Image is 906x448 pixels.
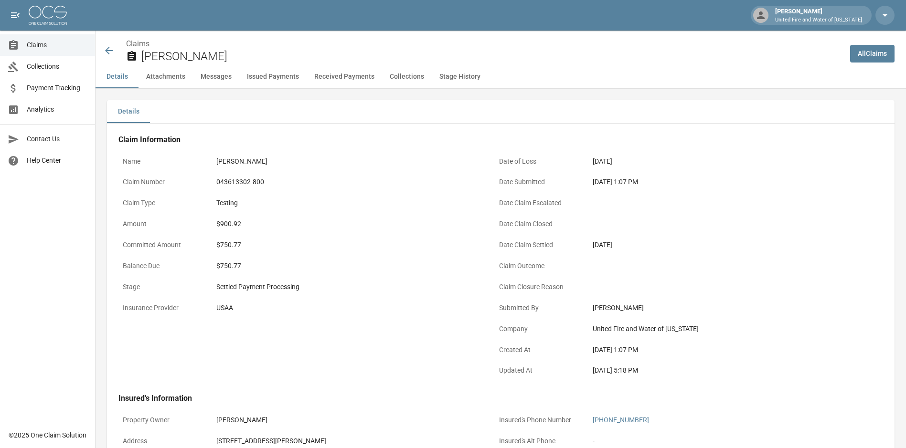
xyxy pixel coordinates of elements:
[27,83,87,93] span: Payment Tracking
[27,104,87,115] span: Analytics
[216,156,479,167] div: [PERSON_NAME]
[593,219,855,229] div: -
[118,215,204,233] p: Amount
[27,62,87,72] span: Collections
[126,39,149,48] a: Claims
[593,261,855,271] div: -
[593,156,855,167] div: [DATE]
[118,299,204,317] p: Insurance Provider
[9,430,86,440] div: © 2025 One Claim Solution
[96,65,906,88] div: anchor tabs
[118,194,204,212] p: Claim Type
[307,65,382,88] button: Received Payments
[593,436,855,446] div: -
[27,156,87,166] span: Help Center
[27,134,87,144] span: Contact Us
[216,240,479,250] div: $750.77
[593,177,855,187] div: [DATE] 1:07 PM
[216,198,479,208] div: Testing
[216,177,479,187] div: 043613302-800
[593,365,855,375] div: [DATE] 5:18 PM
[593,240,855,250] div: [DATE]
[118,173,204,191] p: Claim Number
[593,324,855,334] div: United Fire and Water of [US_STATE]
[850,45,895,63] a: AllClaims
[382,65,432,88] button: Collections
[216,261,479,271] div: $750.77
[216,415,479,425] div: [PERSON_NAME]
[126,38,842,50] nav: breadcrumb
[216,219,479,229] div: $900.92
[107,100,895,123] div: details tabs
[139,65,193,88] button: Attachments
[216,282,479,292] div: Settled Payment Processing
[593,198,855,208] div: -
[495,411,581,429] p: Insured's Phone Number
[118,278,204,296] p: Stage
[118,236,204,254] p: Committed Amount
[495,152,581,171] p: Date of Loss
[495,320,581,338] p: Company
[216,303,479,313] div: USAA
[118,152,204,171] p: Name
[107,100,150,123] button: Details
[495,361,581,380] p: Updated At
[775,16,862,24] p: United Fire and Water of [US_STATE]
[118,257,204,275] p: Balance Due
[495,215,581,233] p: Date Claim Closed
[495,278,581,296] p: Claim Closure Reason
[432,65,488,88] button: Stage History
[141,50,842,63] h2: [PERSON_NAME]
[6,6,25,25] button: open drawer
[495,341,581,359] p: Created At
[29,6,67,25] img: ocs-logo-white-transparent.png
[193,65,239,88] button: Messages
[495,257,581,275] p: Claim Outcome
[495,299,581,317] p: Submitted By
[96,65,139,88] button: Details
[495,173,581,191] p: Date Submitted
[27,40,87,50] span: Claims
[593,282,855,292] div: -
[118,135,860,145] h4: Claim Information
[118,394,860,403] h4: Insured's Information
[593,416,649,424] a: [PHONE_NUMBER]
[118,411,204,429] p: Property Owner
[593,345,855,355] div: [DATE] 1:07 PM
[495,194,581,212] p: Date Claim Escalated
[593,303,855,313] div: [PERSON_NAME]
[216,436,479,446] div: [STREET_ADDRESS][PERSON_NAME]
[239,65,307,88] button: Issued Payments
[495,236,581,254] p: Date Claim Settled
[771,7,866,24] div: [PERSON_NAME]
